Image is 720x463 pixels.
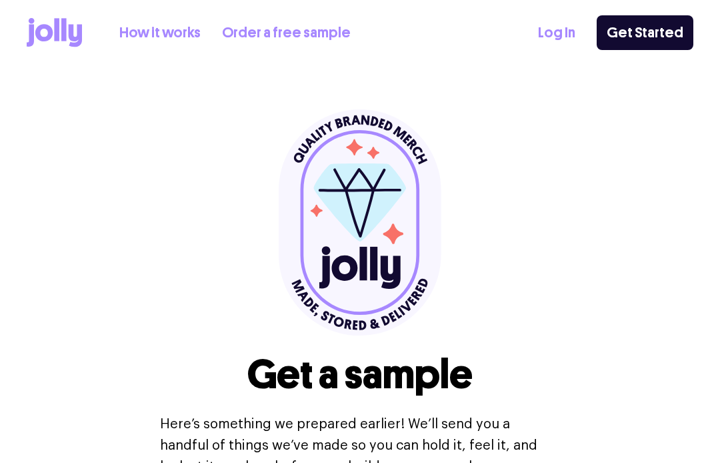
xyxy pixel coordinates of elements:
a: Get Started [597,15,693,50]
a: Log In [538,22,575,44]
a: How it works [119,22,201,44]
a: Order a free sample [222,22,351,44]
h1: Get a sample [247,352,473,398]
